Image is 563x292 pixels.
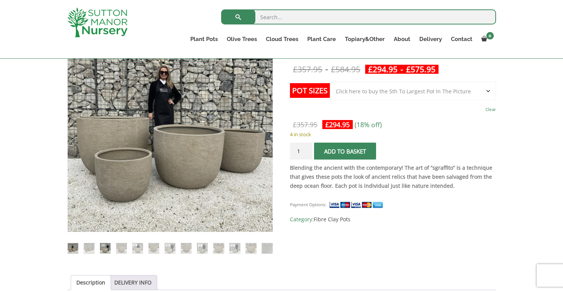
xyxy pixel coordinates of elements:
[290,65,363,74] del: -
[293,120,297,129] span: £
[477,34,496,44] a: 0
[76,275,105,290] a: Description
[368,64,373,75] span: £
[486,104,496,115] a: Clear options
[389,34,415,44] a: About
[293,120,317,129] bdi: 357.95
[331,64,335,75] span: £
[314,216,351,223] a: Fibre Clay Pots
[368,64,398,75] bdi: 294.95
[132,243,143,254] img: The Egg Pot Fibre Clay Champagne Plant Pots - Image 5
[84,243,94,254] img: The Egg Pot Fibre Clay Champagne Plant Pots - Image 2
[290,83,330,98] label: Pot Sizes
[486,32,494,40] span: 0
[331,64,360,75] bdi: 584.95
[290,202,326,207] small: Payment Options:
[197,243,208,254] img: The Egg Pot Fibre Clay Champagne Plant Pots - Image 9
[293,64,297,75] span: £
[149,243,159,254] img: The Egg Pot Fibre Clay Champagne Plant Pots - Image 6
[290,143,313,160] input: Product quantity
[290,215,496,224] span: Category:
[67,8,127,37] img: logo
[246,243,256,254] img: The Egg Pot Fibre Clay Champagne Plant Pots - Image 12
[355,120,382,129] span: (18% off)
[68,243,78,254] img: The Egg Pot Fibre Clay Champagne Plant Pots
[100,243,111,254] img: The Egg Pot Fibre Clay Champagne Plant Pots - Image 3
[365,65,439,74] ins: -
[446,34,477,44] a: Contact
[406,64,411,75] span: £
[213,243,224,254] img: The Egg Pot Fibre Clay Champagne Plant Pots - Image 10
[340,34,389,44] a: Topiary&Other
[415,34,446,44] a: Delivery
[325,120,350,129] bdi: 294.95
[186,34,222,44] a: Plant Pots
[290,164,492,189] strong: Blending the ancient with the contemporary! The art of “sgraffito” is a technique that gives thes...
[116,243,127,254] img: The Egg Pot Fibre Clay Champagne Plant Pots - Image 4
[221,9,496,24] input: Search...
[261,34,303,44] a: Cloud Trees
[303,34,340,44] a: Plant Care
[229,243,240,254] img: The Egg Pot Fibre Clay Champagne Plant Pots - Image 11
[329,201,385,209] img: payment supported
[314,143,376,160] button: Add to basket
[222,34,261,44] a: Olive Trees
[165,243,175,254] img: The Egg Pot Fibre Clay Champagne Plant Pots - Image 7
[293,64,322,75] bdi: 357.95
[406,64,436,75] bdi: 575.95
[262,243,272,254] img: The Egg Pot Fibre Clay Champagne Plant Pots - Image 13
[181,243,191,254] img: The Egg Pot Fibre Clay Champagne Plant Pots - Image 8
[114,275,152,290] a: DELIVERY INFO
[325,120,329,129] span: £
[290,130,496,139] p: 4 in stock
